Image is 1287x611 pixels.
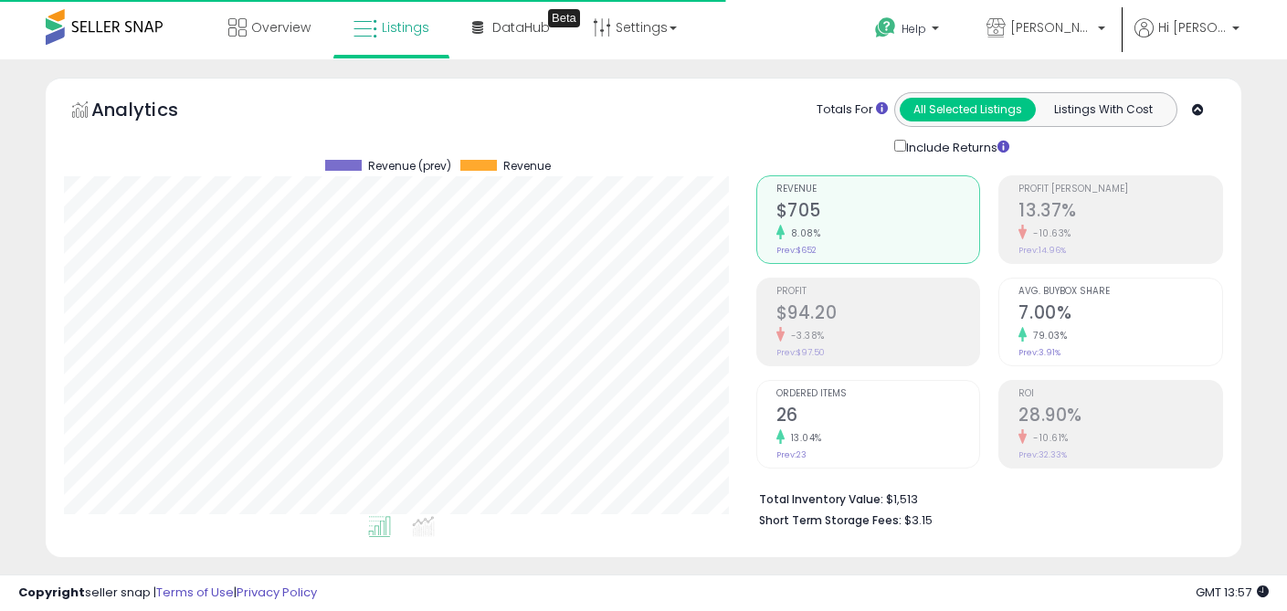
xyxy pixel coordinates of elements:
small: Prev: $652 [776,245,817,256]
button: Listings With Cost [1035,98,1171,121]
h2: 13.37% [1018,200,1222,225]
small: 13.04% [785,431,822,445]
span: Profit [PERSON_NAME] [1018,184,1222,195]
h2: $705 [776,200,980,225]
b: Total Inventory Value: [759,491,883,507]
li: $1,513 [759,487,1209,509]
span: Revenue [776,184,980,195]
h2: 7.00% [1018,302,1222,327]
small: Prev: $97.50 [776,347,825,358]
small: -10.63% [1027,226,1071,240]
small: -10.61% [1027,431,1069,445]
i: Get Help [874,16,897,39]
small: -3.38% [785,329,825,342]
small: Prev: 3.91% [1018,347,1060,358]
span: Ordered Items [776,389,980,399]
h2: 28.90% [1018,405,1222,429]
small: Prev: 23 [776,449,807,460]
span: $3.15 [904,511,933,529]
a: Privacy Policy [237,584,317,601]
span: Overview [251,18,311,37]
small: 79.03% [1027,329,1067,342]
span: Revenue [503,160,551,173]
a: Terms of Use [156,584,234,601]
span: [PERSON_NAME] Distribution [1010,18,1092,37]
a: Hi [PERSON_NAME] [1134,18,1240,59]
h2: 26 [776,405,980,429]
div: Tooltip anchor [548,9,580,27]
span: Help [902,21,926,37]
strong: Copyright [18,584,85,601]
span: Hi [PERSON_NAME] [1158,18,1227,37]
span: Profit [776,287,980,297]
div: Include Returns [881,136,1031,157]
small: Prev: 14.96% [1018,245,1066,256]
span: Avg. Buybox Share [1018,287,1222,297]
h5: Analytics [91,97,214,127]
span: Revenue (prev) [368,160,451,173]
a: Help [860,3,957,59]
span: ROI [1018,389,1222,399]
h2: $94.20 [776,302,980,327]
div: seller snap | | [18,585,317,602]
span: 2025-09-8 13:57 GMT [1196,584,1269,601]
b: Short Term Storage Fees: [759,512,902,528]
span: Listings [382,18,429,37]
small: Prev: 32.33% [1018,449,1067,460]
div: Totals For [817,101,888,119]
span: DataHub [492,18,550,37]
button: All Selected Listings [900,98,1036,121]
small: 8.08% [785,226,821,240]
